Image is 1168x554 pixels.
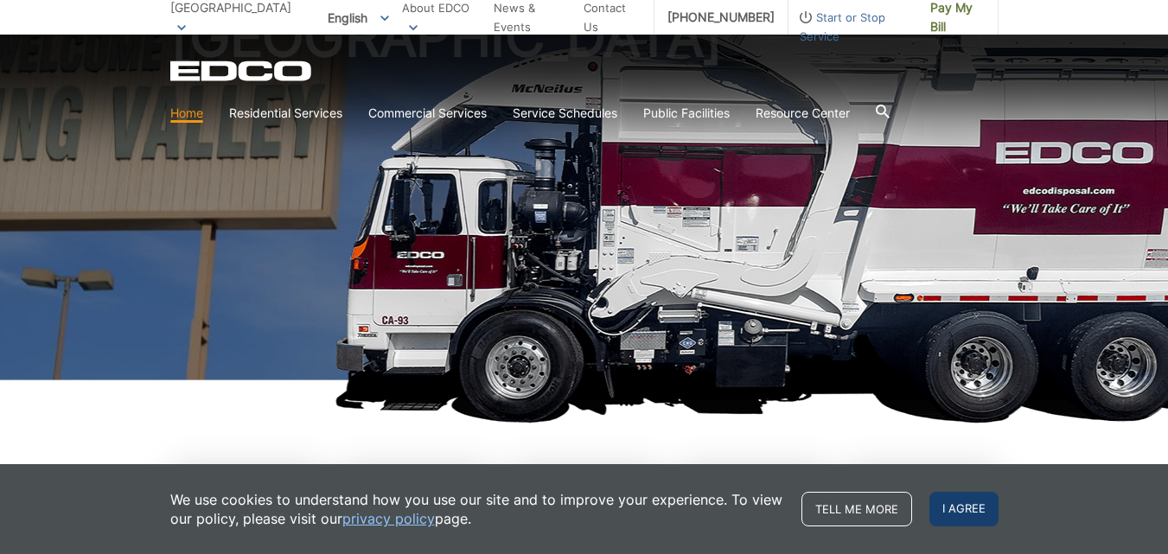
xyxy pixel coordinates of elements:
[170,104,203,123] a: Home
[229,104,342,123] a: Residential Services
[170,9,999,388] h1: [GEOGRAPHIC_DATA]
[368,104,487,123] a: Commercial Services
[315,3,402,32] span: English
[929,492,999,526] span: I agree
[801,492,912,526] a: Tell me more
[342,509,435,528] a: privacy policy
[170,60,314,81] a: EDCD logo. Return to the homepage.
[643,104,730,123] a: Public Facilities
[756,104,850,123] a: Resource Center
[513,104,617,123] a: Service Schedules
[170,490,784,528] p: We use cookies to understand how you use our site and to improve your experience. To view our pol...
